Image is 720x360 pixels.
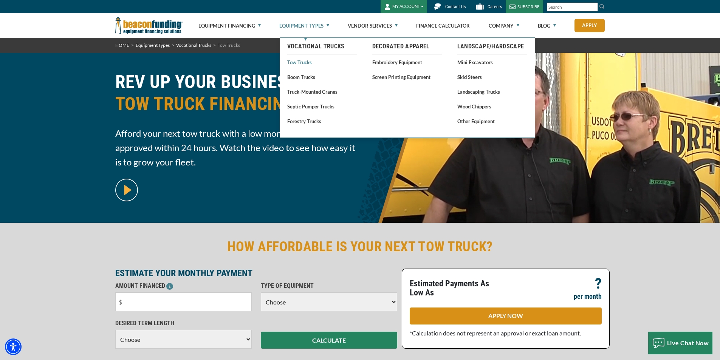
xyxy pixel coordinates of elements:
[115,13,183,38] img: Beacon Funding Corporation logo
[547,3,598,11] input: Search
[457,42,527,51] a: Landscape/Hardscape
[445,4,466,9] span: Contact Us
[348,14,398,38] a: Vendor Services
[416,14,470,38] a: Finance Calculator
[457,116,527,126] a: Other Equipment
[648,332,713,354] button: Live Chat Now
[115,71,356,121] h1: REV UP YOUR BUSINESS
[218,42,240,48] span: Tow Trucks
[287,72,357,82] a: Boom Trucks
[287,87,357,96] a: Truck-Mounted Cranes
[410,329,581,337] span: *Calculation does not represent an approval or exact loan amount.
[574,19,605,32] a: Apply
[198,14,261,38] a: Equipment Financing
[261,332,397,349] button: CALCULATE
[410,307,602,324] a: APPLY NOW
[457,72,527,82] a: Skid Steers
[574,292,602,301] p: per month
[176,42,211,48] a: Vocational Trucks
[599,3,605,9] img: Search
[5,338,22,355] div: Accessibility Menu
[667,339,709,346] span: Live Chat Now
[372,57,442,67] a: Embroidery Equipment
[457,57,527,67] a: Mini Excavators
[410,279,501,297] p: Estimated Payments As Low As
[457,87,527,96] a: Landscaping Trucks
[279,14,329,38] a: Equipment Types
[115,238,605,255] h2: HOW AFFORDABLE IS YOUR NEXT TOW TRUCK?
[115,319,252,328] p: DESIRED TERM LENGTH
[538,14,556,38] a: Blog
[115,292,252,311] input: $
[590,4,596,10] a: Clear search text
[595,279,602,288] p: ?
[115,93,356,115] span: TOW TRUCK FINANCING
[488,4,502,9] span: Careers
[287,42,357,51] a: Vocational Trucks
[287,57,357,67] a: Tow Trucks
[457,102,527,111] a: Wood Chippers
[261,281,397,290] p: TYPE OF EQUIPMENT
[287,116,357,126] a: Forestry Trucks
[115,126,356,169] span: Afford your next tow truck with a low monthly payment. Get approved within 24 hours. Watch the vi...
[115,42,129,48] a: HOME
[115,269,397,278] p: ESTIMATE YOUR MONTHLY PAYMENT
[372,42,442,51] a: Decorated Apparel
[489,14,519,38] a: Company
[287,102,357,111] a: Septic Pumper Trucks
[115,179,138,201] img: video modal pop-up play button
[136,42,170,48] a: Equipment Types
[115,281,252,290] p: AMOUNT FINANCED
[372,72,442,82] a: Screen Printing Equipment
